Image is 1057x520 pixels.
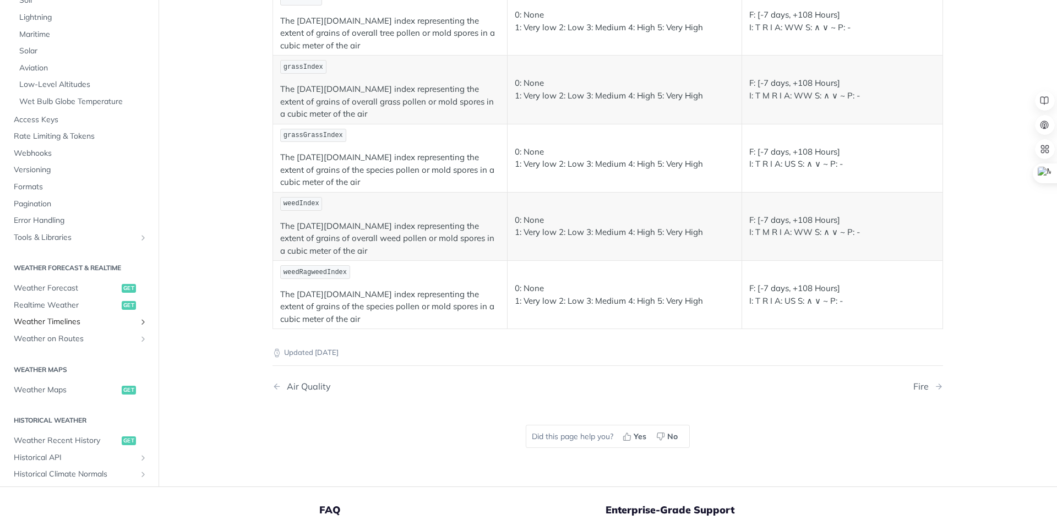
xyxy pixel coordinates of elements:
p: 0: None 1: Very low 2: Low 3: Medium 4: High 5: Very High [515,77,734,102]
span: Low-Level Altitudes [19,79,148,90]
h2: Weather Forecast & realtime [8,263,150,273]
h2: Weather Maps [8,365,150,375]
button: Show subpages for Weather on Routes [139,335,148,343]
a: Previous Page: Air Quality [273,381,560,392]
a: Versioning [8,162,150,178]
p: Updated [DATE] [273,347,943,358]
span: Wet Bulb Globe Temperature [19,96,148,107]
span: Realtime Weather [14,300,119,311]
button: Yes [619,428,652,445]
p: The [DATE][DOMAIN_NAME] index representing the extent of grains of the species pollen or mold spo... [280,151,500,189]
span: Aviation [19,63,148,74]
h2: Historical Weather [8,415,150,425]
div: Air Quality [281,381,331,392]
button: Show subpages for Tools & Libraries [139,233,148,242]
a: Solar [14,43,150,59]
span: Historical Climate Normals [14,469,136,480]
p: F: [-7 days, +108 Hours] I: T R I A: US S: ∧ ∨ ~ P: - [749,282,935,307]
a: Weather TimelinesShow subpages for Weather Timelines [8,314,150,331]
a: Wet Bulb Globe Temperature [14,94,150,110]
span: weedRagweedIndex [284,269,347,276]
span: Yes [634,431,646,442]
p: F: [-7 days, +108 Hours] I: T R I A: WW S: ∧ ∨ ~ P: - [749,9,935,34]
a: Tools & LibrariesShow subpages for Tools & Libraries [8,229,150,246]
span: Weather on Routes [14,333,136,344]
h5: Enterprise-Grade Support [606,503,863,517]
p: 0: None 1: Very low 2: Low 3: Medium 4: High 5: Very High [515,146,734,171]
span: Solar [19,46,148,57]
p: 0: None 1: Very low 2: Low 3: Medium 4: High 5: Very High [515,214,734,239]
span: get [122,301,136,310]
a: Realtime Weatherget [8,297,150,314]
span: Error Handling [14,215,148,226]
a: Webhooks [8,145,150,162]
a: Historical APIShow subpages for Historical API [8,450,150,466]
a: Weather on RoutesShow subpages for Weather on Routes [8,331,150,347]
a: Access Keys [8,112,150,128]
span: get [122,386,136,395]
a: Pagination [8,196,150,212]
p: The [DATE][DOMAIN_NAME] index representing the extent of grains of overall tree pollen or mold sp... [280,15,500,52]
a: Historical Climate NormalsShow subpages for Historical Climate Normals [8,466,150,483]
button: Show subpages for Historical API [139,453,148,462]
a: Maritime [14,26,150,43]
p: F: [-7 days, +108 Hours] I: T M R I A: WW S: ∧ ∨ ~ P: - [749,214,935,239]
button: No [652,428,684,445]
p: 0: None 1: Very low 2: Low 3: Medium 4: High 5: Very High [515,9,734,34]
span: Rate Limiting & Tokens [14,131,148,142]
a: Error Handling [8,212,150,229]
span: Tools & Libraries [14,232,136,243]
span: Weather Recent History [14,435,119,446]
a: Next Page: Fire [913,381,943,392]
p: The [DATE][DOMAIN_NAME] index representing the extent of grains of overall weed pollen or mold sp... [280,220,500,258]
a: Lightning [14,9,150,26]
a: Low-Level Altitudes [14,76,150,93]
p: The [DATE][DOMAIN_NAME] index representing the extent of grains of overall grass pollen or mold s... [280,83,500,121]
span: grassIndex [284,63,323,71]
p: F: [-7 days, +108 Hours] I: T M R I A: WW S: ∧ ∨ ~ P: - [749,77,935,102]
button: Show subpages for Weather Timelines [139,318,148,327]
span: Versioning [14,165,148,176]
span: Weather Forecast [14,283,119,294]
span: No [667,431,678,442]
span: Access Keys [14,114,148,125]
h5: FAQ [319,503,606,517]
nav: Pagination Controls [273,370,943,403]
span: Webhooks [14,148,148,159]
span: Lightning [19,12,148,23]
span: Formats [14,182,148,193]
a: Weather Forecastget [8,280,150,297]
button: Show subpages for Historical Climate Normals [139,470,148,479]
p: 0: None 1: Very low 2: Low 3: Medium 4: High 5: Very High [515,282,734,307]
span: get [122,436,136,445]
a: Weather Mapsget [8,382,150,398]
span: grassGrassIndex [284,132,343,139]
div: Did this page help you? [526,425,690,448]
span: Weather Timelines [14,317,136,328]
div: Fire [913,381,934,392]
span: Weather Maps [14,385,119,396]
span: weedIndex [284,200,319,207]
a: Weather Recent Historyget [8,433,150,449]
a: Formats [8,179,150,195]
p: The [DATE][DOMAIN_NAME] index representing the extent of grains of the species pollen or mold spo... [280,288,500,326]
span: Pagination [14,199,148,210]
a: Aviation [14,60,150,76]
span: get [122,284,136,293]
span: Maritime [19,29,148,40]
span: Historical API [14,452,136,463]
p: F: [-7 days, +108 Hours] I: T R I A: US S: ∧ ∨ ~ P: - [749,146,935,171]
a: Rate Limiting & Tokens [8,128,150,145]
